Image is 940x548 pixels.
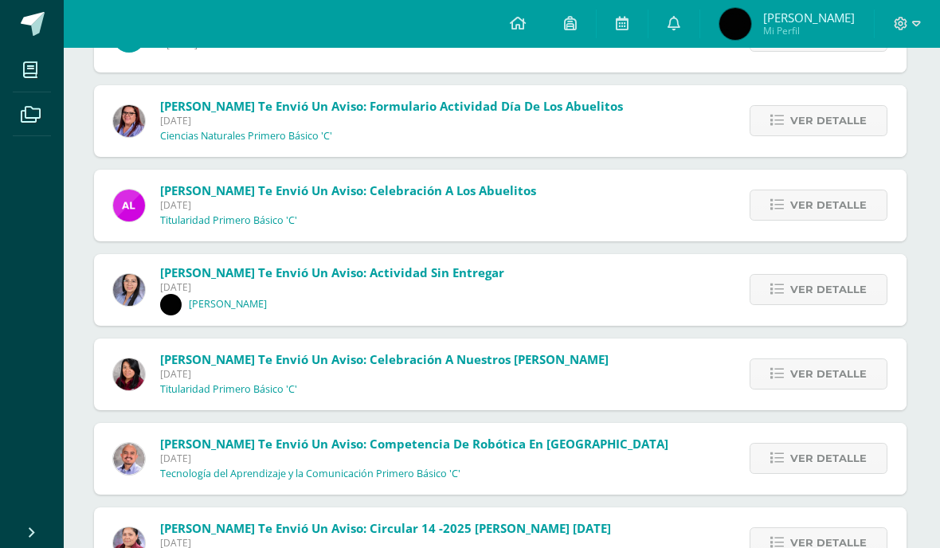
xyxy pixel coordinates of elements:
span: [DATE] [160,280,504,294]
span: [DATE] [160,198,536,212]
p: [PERSON_NAME] [189,298,267,311]
span: [PERSON_NAME] te envió un aviso: Celebración a los Abuelitos [160,182,536,198]
span: Ver detalle [790,106,867,135]
img: 775a36a8e1830c9c46756a1d4adc11d7.png [113,190,145,221]
span: [PERSON_NAME] te envió un aviso: Celebración a Nuestros [PERSON_NAME] [160,351,609,367]
span: [DATE] [160,114,623,127]
span: [PERSON_NAME] te envió un aviso: Formulario actividad día de los abuelitos [160,98,623,114]
p: Titularidad Primero Básico 'C' [160,214,297,227]
span: Ver detalle [790,444,867,473]
img: 9f7b7aed1fc9bfca6300748b4714d27b.png [719,8,751,40]
span: [PERSON_NAME] te envió un aviso: Circular 14 -2025 [PERSON_NAME] [DATE] [160,520,611,536]
span: Ver detalle [790,275,867,304]
p: Ciencias Naturales Primero Básico 'C' [160,130,332,143]
span: [PERSON_NAME] te envió un aviso: Actividad sin entregar [160,264,504,280]
p: Titularidad Primero Básico 'C' [160,383,297,396]
span: [PERSON_NAME] [763,10,855,25]
span: [PERSON_NAME] te envió un aviso: Competencia de Robótica en [GEOGRAPHIC_DATA] [160,436,668,452]
span: Ver detalle [790,190,867,220]
img: fda4ebce342fd1e8b3b59cfba0d95288.png [113,105,145,137]
img: 374004a528457e5f7e22f410c4f3e63e.png [113,358,145,390]
span: [DATE] [160,452,668,465]
p: Tecnología del Aprendizaje y la Comunicación Primero Básico 'C' [160,468,460,480]
img: f4ddca51a09d81af1cee46ad6847c426.png [113,443,145,475]
span: [DATE] [160,367,609,381]
span: Mi Perfil [763,24,855,37]
img: cd351d3d8a4001e278b4be47b7b4112c.png [113,274,145,306]
img: 6d1ff070f579a313daeca8ad046f9355.png [160,294,182,315]
span: Ver detalle [790,359,867,389]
